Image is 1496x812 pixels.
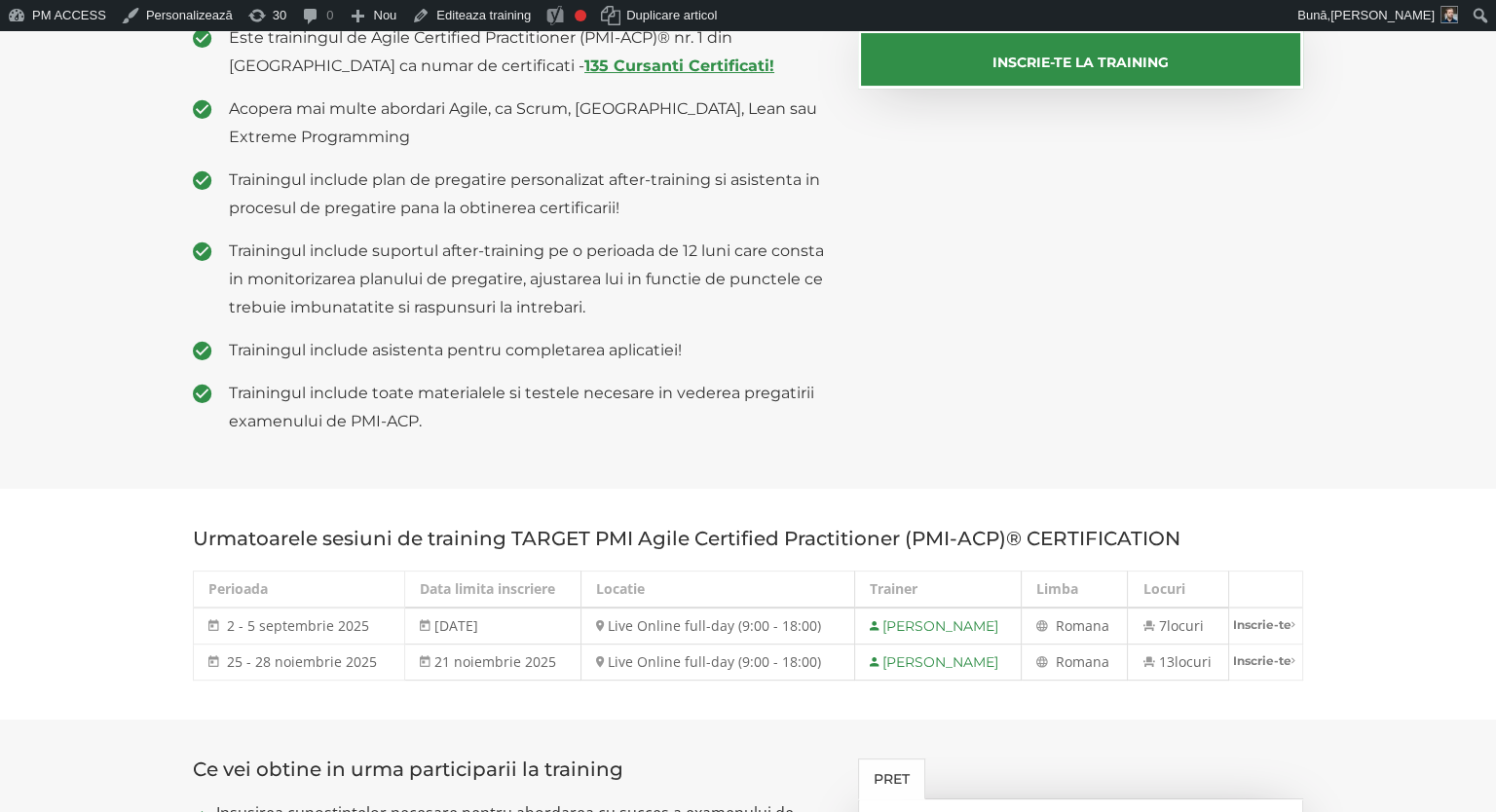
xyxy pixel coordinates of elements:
[1174,652,1211,671] span: locuri
[1128,645,1229,681] td: 13
[1128,608,1229,645] td: 7
[405,645,581,681] td: 21 noiembrie 2025
[193,758,829,780] h3: Ce vei obtine in urma participarii la training
[854,645,1022,681] td: [PERSON_NAME]
[229,23,829,80] span: Este trainingul de Agile Certified Practitioner (PMI-ACP)® nr. 1 din [GEOGRAPHIC_DATA] ca numar d...
[575,10,586,21] div: Necesită îmbunătățire
[229,237,829,321] span: Trainingul include suportul after-training pe o perioada de 12 luni care consta in monitorizarea ...
[580,645,854,681] td: Live Online full-day (9:00 - 18:00)
[229,166,829,222] span: Trainingul include plan de pregatire personalizat after-training si asistenta in procesul de preg...
[854,608,1022,645] td: [PERSON_NAME]
[1072,652,1109,671] span: mana
[858,30,1304,89] button: Inscrie-te la training
[227,652,377,671] span: 25 - 28 noiembrie 2025
[227,616,369,635] span: 2 - 5 septembrie 2025
[1022,572,1128,609] th: Limba
[1056,616,1072,635] span: Ro
[1166,616,1203,635] span: locuri
[193,528,1303,549] h3: Urmatoarele sesiuni de training TARGET PMI Agile Certified Practitioner (PMI-ACP)® CERTIFICATION
[1072,616,1109,635] span: mana
[1229,645,1302,677] a: Inscrie-te
[194,572,405,609] th: Perioada
[1330,8,1435,22] span: [PERSON_NAME]
[405,572,581,609] th: Data limita inscriere
[1056,652,1072,671] span: Ro
[229,94,829,151] span: Acopera mai multe abordari Agile, ca Scrum, [GEOGRAPHIC_DATA], Lean sau Extreme Programming
[405,608,581,645] td: [DATE]
[229,379,829,435] span: Trainingul include toate materialele si testele necesare in vederea pregatirii examenului de PMI-...
[584,56,774,75] a: 135 Cursanti Certificati!
[580,572,854,609] th: Locatie
[1229,609,1302,641] a: Inscrie-te
[1128,572,1229,609] th: Locuri
[229,336,829,364] span: Trainingul include asistenta pentru completarea aplicatiei!
[858,758,925,799] a: Pret
[854,572,1022,609] th: Trainer
[580,608,854,645] td: Live Online full-day (9:00 - 18:00)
